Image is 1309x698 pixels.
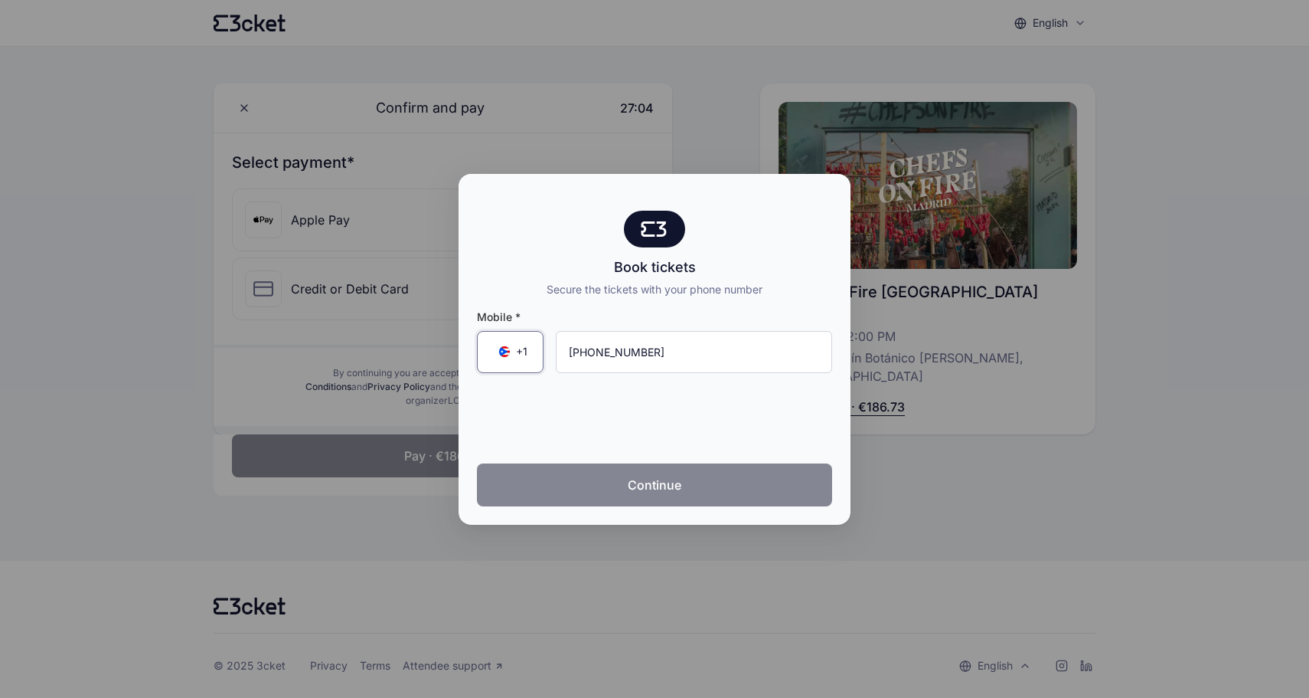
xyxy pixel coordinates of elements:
[477,331,544,373] div: Country Code Selector
[547,281,762,297] div: Secure the tickets with your phone number
[477,310,832,325] span: Mobile *
[538,392,771,451] iframe: reCAPTCHA
[547,257,762,278] div: Book tickets
[516,344,527,359] span: +1
[477,464,832,506] button: Continue
[556,331,832,373] input: Mobile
